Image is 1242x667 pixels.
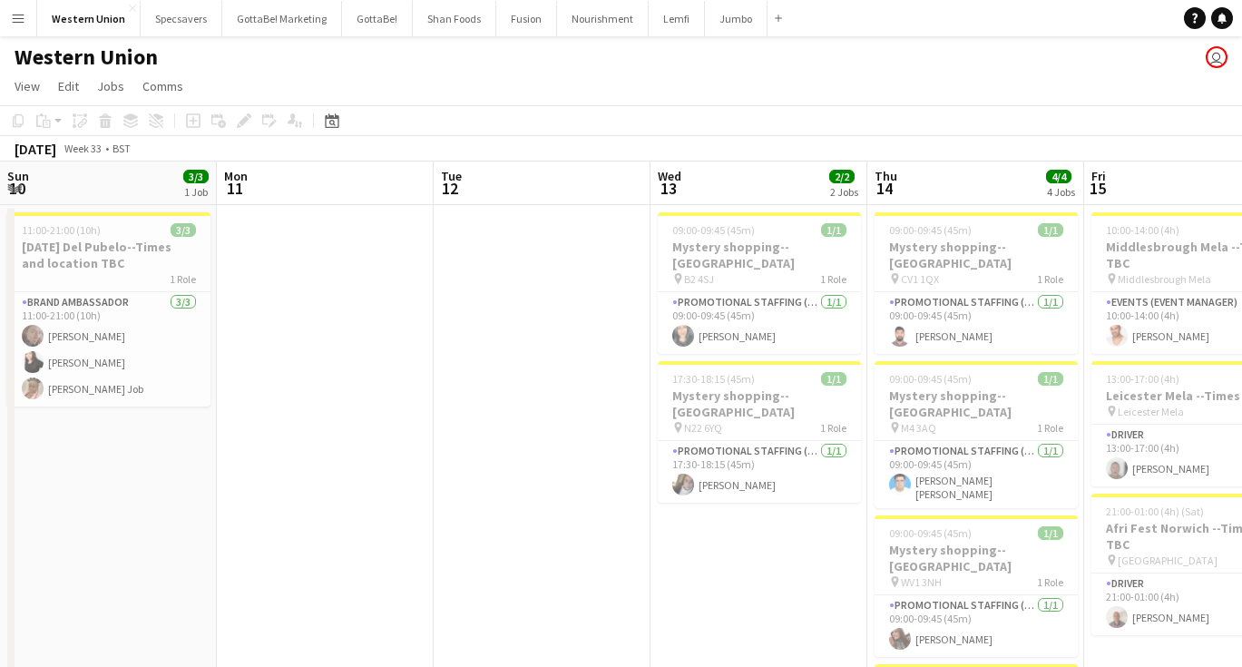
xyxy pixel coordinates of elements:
button: Jumbo [705,1,768,36]
button: GottaBe! Marketing [222,1,342,36]
h3: Mystery shopping--[GEOGRAPHIC_DATA] [875,387,1078,420]
app-card-role: Promotional Staffing (Mystery Shopper)1/109:00-09:45 (45m)[PERSON_NAME] [875,292,1078,354]
span: 09:00-09:45 (45m) [672,223,755,237]
h1: Western Union [15,44,158,71]
app-card-role: Promotional Staffing (Mystery Shopper)1/109:00-09:45 (45m)[PERSON_NAME] [PERSON_NAME] [875,441,1078,508]
span: 1 Role [820,421,846,435]
span: Mon [224,168,248,184]
div: 4 Jobs [1047,185,1075,199]
app-job-card: 17:30-18:15 (45m)1/1Mystery shopping--[GEOGRAPHIC_DATA] N22 6YQ1 RolePromotional Staffing (Myster... [658,361,861,503]
span: [GEOGRAPHIC_DATA] [1118,554,1218,567]
a: Edit [51,74,86,98]
span: 10:00-14:00 (4h) [1106,223,1179,237]
span: CV1 1QX [901,272,939,286]
h3: Mystery shopping--[GEOGRAPHIC_DATA] [875,542,1078,574]
button: Fusion [496,1,557,36]
app-job-card: 09:00-09:45 (45m)1/1Mystery shopping--[GEOGRAPHIC_DATA] M4 3AQ1 RolePromotional Staffing (Mystery... [875,361,1078,508]
app-user-avatar: Booking & Talent Team [1206,46,1227,68]
span: Week 33 [60,142,105,155]
div: 1 Job [184,185,208,199]
span: N22 6YQ [684,421,722,435]
div: 2 Jobs [830,185,858,199]
span: 21:00-01:00 (4h) (Sat) [1106,505,1204,518]
span: 1/1 [1038,526,1063,540]
h3: Mystery shopping--[GEOGRAPHIC_DATA] [658,239,861,271]
span: Edit [58,78,79,94]
button: Nourishment [557,1,649,36]
span: 1/1 [821,372,846,386]
span: 1 Role [820,272,846,286]
span: 12 [438,178,462,199]
div: BST [112,142,131,155]
span: 3/3 [171,223,196,237]
app-card-role: Promotional Staffing (Mystery Shopper)1/109:00-09:45 (45m)[PERSON_NAME] [658,292,861,354]
span: 14 [872,178,897,199]
span: 3/3 [183,170,209,183]
button: Western Union [37,1,141,36]
span: 15 [1089,178,1106,199]
span: Thu [875,168,897,184]
button: Shan Foods [413,1,496,36]
span: B2 4SJ [684,272,714,286]
span: 17:30-18:15 (45m) [672,372,755,386]
span: 4/4 [1046,170,1071,183]
span: 11 [221,178,248,199]
span: Jobs [97,78,124,94]
span: 09:00-09:45 (45m) [889,223,972,237]
app-job-card: 11:00-21:00 (10h)3/3[DATE] Del Pubelo--Times and location TBC1 RoleBrand Ambassador3/311:00-21:00... [7,212,210,407]
span: Wed [658,168,681,184]
span: 09:00-09:45 (45m) [889,372,972,386]
span: View [15,78,40,94]
h3: [DATE] Del Pubelo--Times and location TBC [7,239,210,271]
a: Jobs [90,74,132,98]
span: 10 [5,178,29,199]
span: 2/2 [829,170,855,183]
span: 1 Role [170,272,196,286]
h3: Mystery shopping--[GEOGRAPHIC_DATA] [875,239,1078,271]
app-card-role: Promotional Staffing (Mystery Shopper)1/117:30-18:15 (45m)[PERSON_NAME] [658,441,861,503]
span: 13:00-17:00 (4h) [1106,372,1179,386]
span: 1 Role [1037,421,1063,435]
button: GottaBe! [342,1,413,36]
span: M4 3AQ [901,421,936,435]
div: [DATE] [15,140,56,158]
app-job-card: 09:00-09:45 (45m)1/1Mystery shopping--[GEOGRAPHIC_DATA] B2 4SJ1 RolePromotional Staffing (Mystery... [658,212,861,354]
span: 1/1 [1038,223,1063,237]
span: Comms [142,78,183,94]
span: Sun [7,168,29,184]
app-job-card: 09:00-09:45 (45m)1/1Mystery shopping--[GEOGRAPHIC_DATA] WV1 3NH1 RolePromotional Staffing (Myster... [875,515,1078,657]
span: 13 [655,178,681,199]
span: 11:00-21:00 (10h) [22,223,101,237]
span: WV1 3NH [901,575,942,589]
span: 09:00-09:45 (45m) [889,526,972,540]
button: Lemfi [649,1,705,36]
span: 1/1 [821,223,846,237]
span: Middlesbrough Mela [1118,272,1211,286]
app-job-card: 09:00-09:45 (45m)1/1Mystery shopping--[GEOGRAPHIC_DATA] CV1 1QX1 RolePromotional Staffing (Myster... [875,212,1078,354]
span: Leicester Mela [1118,405,1184,418]
span: 1 Role [1037,575,1063,589]
app-card-role: Brand Ambassador3/311:00-21:00 (10h)[PERSON_NAME][PERSON_NAME][PERSON_NAME] Job [7,292,210,407]
app-card-role: Promotional Staffing (Mystery Shopper)1/109:00-09:45 (45m)[PERSON_NAME] [875,595,1078,657]
a: View [7,74,47,98]
button: Specsavers [141,1,222,36]
h3: Mystery shopping--[GEOGRAPHIC_DATA] [658,387,861,420]
span: 1/1 [1038,372,1063,386]
span: 1 Role [1037,272,1063,286]
span: Fri [1091,168,1106,184]
span: Tue [441,168,462,184]
a: Comms [135,74,191,98]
